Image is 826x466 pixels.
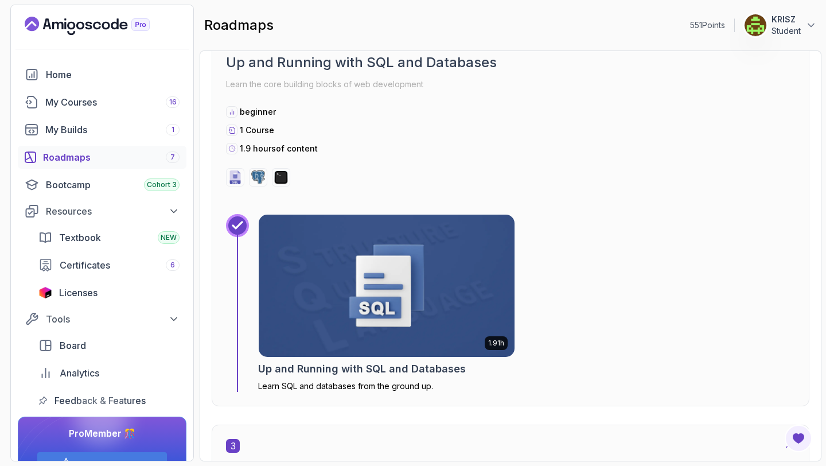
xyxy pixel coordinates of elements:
div: Bootcamp [46,178,180,192]
a: courses [18,91,186,114]
div: Tools [46,312,180,326]
div: Home [46,68,180,81]
span: 1 [172,125,174,134]
span: 16 [169,98,177,107]
span: Board [60,339,86,352]
button: Resources [18,201,186,222]
a: Up and Running with SQL and Databases card1.91hUp and Running with SQL and DatabasesLearn SQL and... [258,214,515,392]
img: postgres logo [251,170,265,184]
a: board [32,334,186,357]
span: 1 Course [240,125,274,135]
img: user profile image [745,14,766,36]
p: Student [772,25,801,37]
span: 7 [170,153,175,162]
p: KRISZ [772,14,801,25]
img: sql logo [228,170,242,184]
a: roadmaps [18,146,186,169]
div: Roadmaps [43,150,180,164]
span: Licenses [59,286,98,300]
a: analytics [32,362,186,385]
p: Learn the core building blocks of web development [226,76,795,92]
a: builds [18,118,186,141]
span: 6 [170,261,175,270]
h2: Up and Running with SQL and Databases [258,361,466,377]
span: Certificates [60,258,110,272]
p: beginner [240,106,276,118]
button: Tools [18,309,186,329]
p: Learn SQL and databases from the ground up. [258,380,515,392]
a: Landing page [25,17,176,35]
div: Resources [46,204,180,218]
a: textbook [32,226,186,249]
img: jetbrains icon [38,287,52,298]
a: bootcamp [18,173,186,196]
a: licenses [32,281,186,304]
span: Feedback & Features [54,394,146,407]
span: Analytics [60,366,99,380]
div: My Builds [45,123,180,137]
button: user profile imageKRISZStudent [744,14,817,37]
img: terminal logo [274,170,288,184]
span: Cohort 3 [147,180,177,189]
p: 1.9 hours of content [240,143,318,154]
a: feedback [32,389,186,412]
p: 1.91h [488,339,504,348]
h2: Up and Running with SQL and Databases [226,53,795,72]
span: Textbook [59,231,101,244]
div: My Courses [45,95,180,109]
span: NEW [161,233,177,242]
a: certificates [32,254,186,277]
a: home [18,63,186,86]
h2: roadmaps [204,16,274,34]
p: 551 Points [690,20,725,31]
button: Open Feedback Button [785,425,812,452]
img: Up and Running with SQL and Databases card [252,211,521,360]
span: 3 [226,439,240,453]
